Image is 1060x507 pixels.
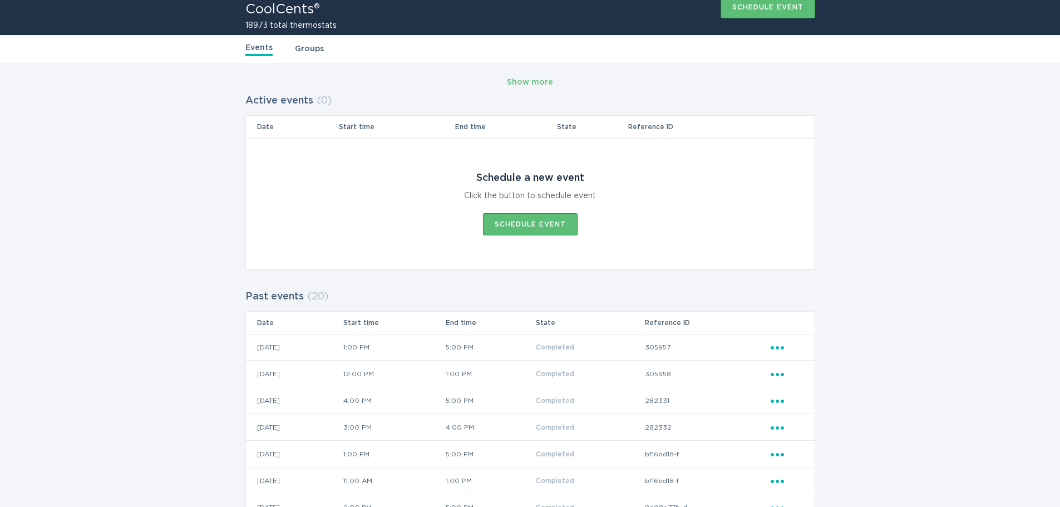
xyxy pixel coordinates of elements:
[343,387,445,414] td: 4:00 PM
[245,287,304,307] h2: Past events
[536,371,574,377] span: Completed
[246,334,815,361] tr: ba200c8b7fb44c31ae13b7c3c3b924ae
[246,414,815,441] tr: c8c2b11452254c72b57b99f4aff97534
[445,334,535,361] td: 5:00 PM
[246,312,343,334] th: Date
[246,116,339,138] th: Date
[507,76,553,88] div: Show more
[445,414,535,441] td: 4:00 PM
[246,441,815,467] tr: dd5f761e6d7a4486824945eba726c6a6
[246,312,815,334] tr: Table Headers
[628,116,770,138] th: Reference ID
[445,312,535,334] th: End time
[483,213,578,235] button: Schedule event
[771,448,803,460] div: Popover menu
[732,4,803,11] div: Schedule event
[476,172,584,184] div: Schedule a new event
[445,467,535,494] td: 1:00 PM
[644,467,770,494] td: bf16bd18-f
[245,22,337,29] h2: 18973 total thermostats
[245,3,337,16] h1: CoolCents®
[317,96,332,106] span: ( 0 )
[295,43,324,55] a: Groups
[536,397,574,404] span: Completed
[644,312,770,334] th: Reference ID
[246,387,815,414] tr: b1a4de8f9d2a4195a7b0b44407dd168c
[246,334,343,361] td: [DATE]
[644,334,770,361] td: 305957
[535,312,644,334] th: State
[307,292,328,302] span: ( 20 )
[246,441,343,467] td: [DATE]
[556,116,628,138] th: State
[343,361,445,387] td: 12:00 PM
[644,414,770,441] td: 282332
[246,467,343,494] td: [DATE]
[771,395,803,407] div: Popover menu
[644,361,770,387] td: 305958
[246,414,343,441] td: [DATE]
[536,424,574,431] span: Completed
[455,116,556,138] th: End time
[246,387,343,414] td: [DATE]
[246,361,343,387] td: [DATE]
[338,116,454,138] th: Start time
[507,74,553,91] button: Show more
[343,414,445,441] td: 3:00 PM
[536,344,574,351] span: Completed
[771,421,803,434] div: Popover menu
[343,312,445,334] th: Start time
[644,441,770,467] td: bf16bd18-f
[536,478,574,484] span: Completed
[445,361,535,387] td: 1:00 PM
[445,387,535,414] td: 5:00 PM
[245,91,313,111] h2: Active events
[343,441,445,467] td: 1:00 PM
[536,451,574,457] span: Completed
[343,334,445,361] td: 1:00 PM
[771,475,803,487] div: Popover menu
[445,441,535,467] td: 5:00 PM
[246,116,815,138] tr: Table Headers
[246,361,815,387] tr: 65bb08e2bca949a18967dd90c014f7fd
[495,221,566,228] div: Schedule event
[771,368,803,380] div: Popover menu
[464,190,596,202] div: Click the button to schedule event
[771,341,803,353] div: Popover menu
[246,467,815,494] tr: 97c1983406b9418294fe96d8e1fae500
[644,387,770,414] td: 282331
[343,467,445,494] td: 11:00 AM
[245,42,273,56] a: Events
